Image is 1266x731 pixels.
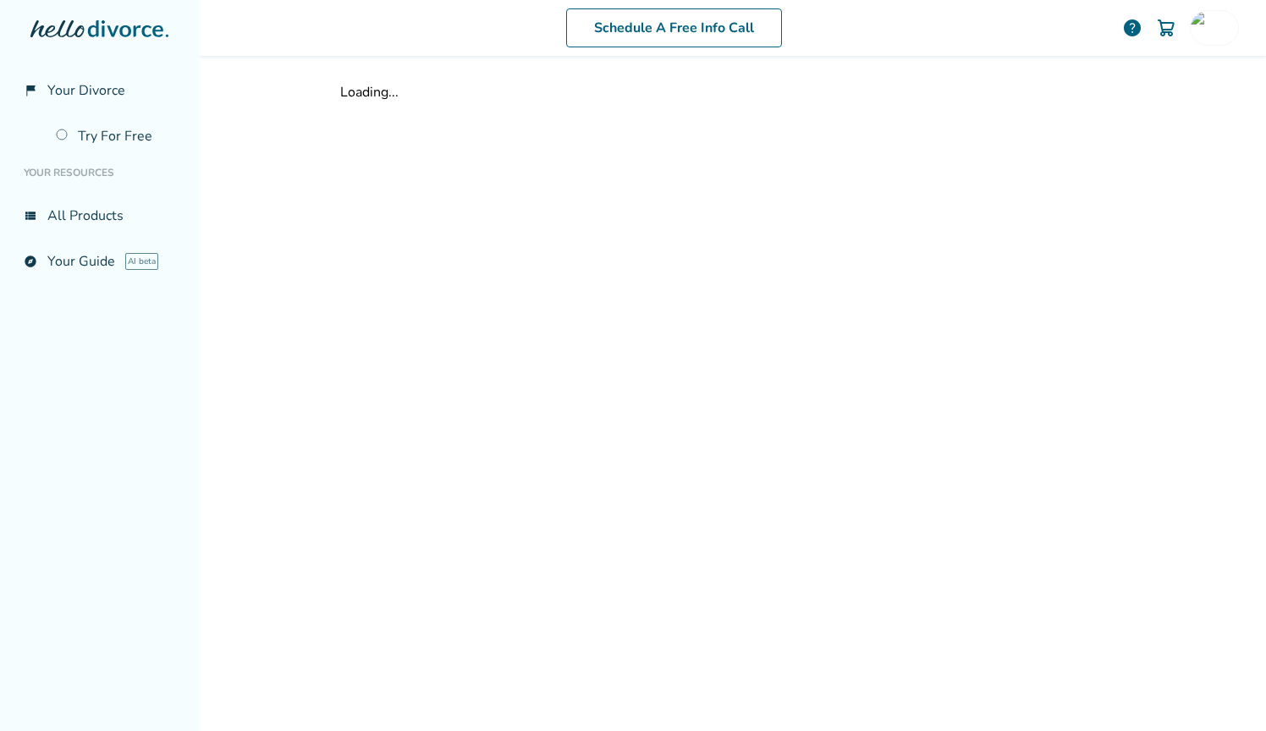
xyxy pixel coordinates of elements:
span: view_list [24,209,37,223]
a: Schedule A Free Info Call [566,8,782,47]
a: help [1122,18,1142,38]
a: Try For Free [46,117,185,156]
a: view_listAll Products [14,196,185,235]
a: flag_2Your Divorce [14,71,185,110]
li: Your Resources [14,156,185,190]
span: Your Divorce [47,81,125,100]
img: Cart [1156,18,1176,38]
span: AI beta [125,253,158,270]
a: exploreYour GuideAI beta [14,242,185,281]
img: jhitcharoo@gmail.com [1191,11,1225,45]
span: explore [24,255,37,268]
div: Loading... [340,83,1126,102]
span: flag_2 [24,84,37,97]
